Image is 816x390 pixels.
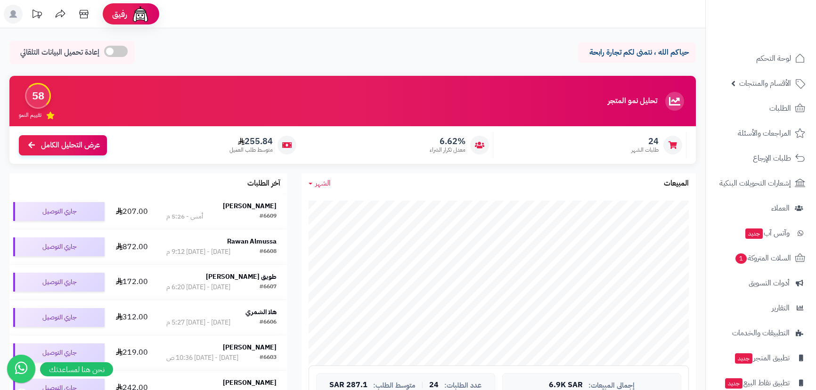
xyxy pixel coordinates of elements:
[769,102,791,115] span: الطلبات
[245,307,277,317] strong: هلا الشمري
[19,111,41,119] span: تقييم النمو
[108,229,155,264] td: 872.00
[166,212,203,221] div: أمس - 5:26 م
[711,47,810,70] a: لوحة التحكم
[719,177,791,190] span: إشعارات التحويلات البنكية
[131,5,150,24] img: ai-face.png
[19,135,107,155] a: عرض التحليل الكامل
[724,376,790,390] span: تطبيق نقاط البيع
[25,5,49,26] a: تحديثات المنصة
[260,318,277,327] div: #6606
[725,378,743,389] span: جديد
[13,343,105,362] div: جاري التوصيل
[711,272,810,294] a: أدوات التسويق
[749,276,790,290] span: أدوات التسويق
[166,283,230,292] div: [DATE] - [DATE] 6:20 م
[772,301,790,315] span: التقارير
[108,194,155,229] td: 207.00
[711,347,810,369] a: تطبيق المتجرجديد
[444,382,481,390] span: عدد الطلبات:
[429,381,439,390] span: 24
[430,136,465,146] span: 6.62%
[585,47,689,58] p: حياكم الله ، نتمنى لكم تجارة رابحة
[247,179,280,188] h3: آخر الطلبات
[734,252,791,265] span: السلات المتروكة
[223,201,277,211] strong: [PERSON_NAME]
[112,8,127,20] span: رفيق
[41,140,100,151] span: عرض التحليل الكامل
[13,308,105,327] div: جاري التوصيل
[13,202,105,221] div: جاري التوصيل
[260,353,277,363] div: #6603
[711,297,810,319] a: التقارير
[108,335,155,370] td: 219.00
[735,353,752,364] span: جديد
[166,247,230,257] div: [DATE] - [DATE] 9:12 م
[608,97,657,106] h3: تحليل نمو المتجر
[108,300,155,335] td: 312.00
[753,152,791,165] span: طلبات الإرجاع
[732,326,790,340] span: التطبيقات والخدمات
[711,172,810,195] a: إشعارات التحويلات البنكية
[260,247,277,257] div: #6608
[711,247,810,269] a: السلات المتروكة1
[752,16,807,35] img: logo-2.png
[664,179,689,188] h3: المبيعات
[739,77,791,90] span: الأقسام والمنتجات
[206,272,277,282] strong: طويق [PERSON_NAME]
[260,283,277,292] div: #6607
[421,382,424,389] span: |
[108,265,155,300] td: 172.00
[631,146,659,154] span: طلبات الشهر
[20,47,99,58] span: إعادة تحميل البيانات التلقائي
[735,253,747,264] span: 1
[13,237,105,256] div: جاري التوصيل
[588,382,635,390] span: إجمالي المبيعات:
[549,381,583,390] span: 6.9K SAR
[315,178,331,189] span: الشهر
[711,97,810,120] a: الطلبات
[309,178,331,189] a: الشهر
[745,228,763,239] span: جديد
[711,147,810,170] a: طلبات الإرجاع
[13,273,105,292] div: جاري التوصيل
[223,342,277,352] strong: [PERSON_NAME]
[756,52,791,65] span: لوحة التحكم
[229,136,273,146] span: 255.84
[373,382,416,390] span: متوسط الطلب:
[711,322,810,344] a: التطبيقات والخدمات
[631,136,659,146] span: 24
[711,197,810,219] a: العملاء
[166,353,238,363] div: [DATE] - [DATE] 10:36 ص
[771,202,790,215] span: العملاء
[227,236,277,246] strong: Rawan Almussa
[744,227,790,240] span: وآتس آب
[229,146,273,154] span: متوسط طلب العميل
[260,212,277,221] div: #6609
[223,378,277,388] strong: [PERSON_NAME]
[711,222,810,244] a: وآتس آبجديد
[329,381,367,390] span: 287.1 SAR
[711,122,810,145] a: المراجعات والأسئلة
[738,127,791,140] span: المراجعات والأسئلة
[734,351,790,365] span: تطبيق المتجر
[166,318,230,327] div: [DATE] - [DATE] 5:27 م
[430,146,465,154] span: معدل تكرار الشراء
